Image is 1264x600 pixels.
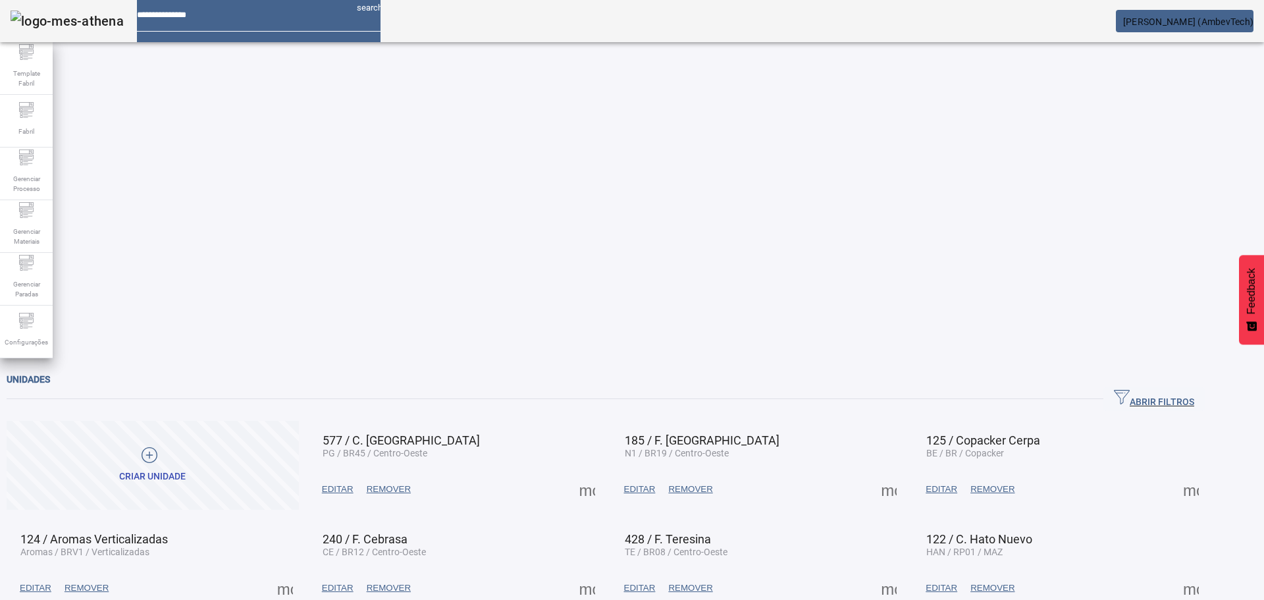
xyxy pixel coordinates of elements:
[1246,268,1257,314] span: Feedback
[618,477,662,501] button: EDITAR
[926,532,1032,546] span: 122 / C. Hato Nuevo
[58,576,115,600] button: REMOVER
[315,576,360,600] button: EDITAR
[1,333,52,351] span: Configurações
[926,547,1003,557] span: HAN / RP01 / MAZ
[13,576,58,600] button: EDITAR
[624,483,656,496] span: EDITAR
[7,65,46,92] span: Template Fabril
[360,576,417,600] button: REMOVER
[323,532,408,546] span: 240 / F. Cebrasa
[322,582,354,595] span: EDITAR
[367,483,411,496] span: REMOVER
[926,433,1040,447] span: 125 / Copacker Cerpa
[970,582,1014,595] span: REMOVER
[877,576,901,600] button: Mais
[7,374,50,385] span: Unidades
[20,532,168,546] span: 124 / Aromas Verticalizadas
[323,547,426,557] span: CE / BR12 / Centro-Oeste
[662,576,719,600] button: REMOVER
[20,547,149,557] span: Aromas / BRV1 / Verticalizadas
[668,483,712,496] span: REMOVER
[1179,576,1203,600] button: Mais
[926,448,1004,458] span: BE / BR / Copacker
[625,532,711,546] span: 428 / F. Teresina
[919,477,964,501] button: EDITAR
[7,275,46,303] span: Gerenciar Paradas
[1114,389,1194,409] span: ABRIR FILTROS
[322,483,354,496] span: EDITAR
[273,576,297,600] button: Mais
[119,470,186,483] div: Criar unidade
[65,582,109,595] span: REMOVER
[575,576,599,600] button: Mais
[7,421,299,510] button: Criar unidade
[624,582,656,595] span: EDITAR
[625,448,729,458] span: N1 / BR19 / Centro-Oeste
[1239,255,1264,344] button: Feedback - Mostrar pesquisa
[7,223,46,250] span: Gerenciar Materiais
[20,582,51,595] span: EDITAR
[668,582,712,595] span: REMOVER
[970,483,1014,496] span: REMOVER
[1179,477,1203,501] button: Mais
[618,576,662,600] button: EDITAR
[367,582,411,595] span: REMOVER
[14,123,38,140] span: Fabril
[877,477,901,501] button: Mais
[926,582,957,595] span: EDITAR
[662,477,719,501] button: REMOVER
[360,477,417,501] button: REMOVER
[11,11,124,32] img: logo-mes-athena
[926,483,957,496] span: EDITAR
[323,433,480,447] span: 577 / C. [GEOGRAPHIC_DATA]
[625,433,779,447] span: 185 / F. [GEOGRAPHIC_DATA]
[1123,16,1253,27] span: [PERSON_NAME] (AmbevTech)
[315,477,360,501] button: EDITAR
[625,547,727,557] span: TE / BR08 / Centro-Oeste
[575,477,599,501] button: Mais
[323,448,427,458] span: PG / BR45 / Centro-Oeste
[7,170,46,198] span: Gerenciar Processo
[964,477,1021,501] button: REMOVER
[1103,387,1205,411] button: ABRIR FILTROS
[964,576,1021,600] button: REMOVER
[919,576,964,600] button: EDITAR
